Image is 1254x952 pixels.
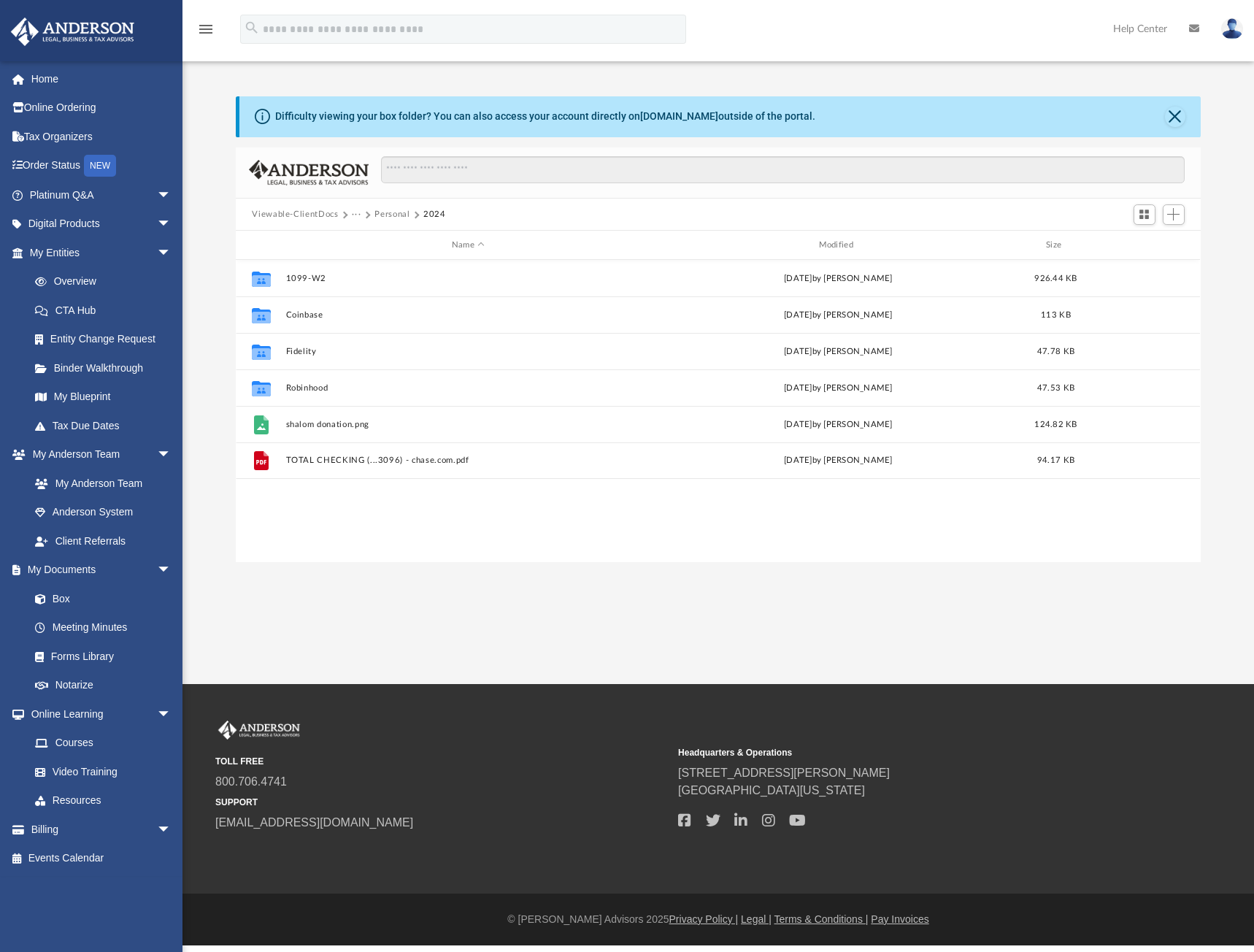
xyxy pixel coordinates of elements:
[678,767,890,779] a: [STREET_ADDRESS][PERSON_NAME]
[7,18,139,46] img: Anderson Advisors Platinum Portal
[784,311,812,319] span: [DATE]
[286,383,650,393] button: Robinhood
[285,239,650,252] div: Name
[215,755,668,768] small: TOLL FREE
[784,348,812,356] span: [DATE]
[286,420,650,429] button: shalom donation.png
[286,347,650,356] button: Fidelity
[656,239,1020,252] div: Modified
[20,613,186,642] a: Meeting Minutes
[20,584,179,613] a: Box
[10,556,186,585] a: My Documentsarrow_drop_down
[669,913,739,925] a: Privacy Policy |
[20,642,179,671] a: Forms Library
[784,456,812,464] span: [DATE]
[1092,239,1194,252] div: id
[286,274,650,283] button: 1099-W2
[1037,348,1074,356] span: 47.78 KB
[10,64,193,93] a: Home
[20,411,193,440] a: Tax Due Dates
[656,272,1020,285] div: [DATE] by [PERSON_NAME]
[10,699,186,729] a: Online Learningarrow_drop_down
[640,110,718,122] a: [DOMAIN_NAME]
[1042,311,1072,319] span: 113 KB
[182,912,1254,927] div: © [PERSON_NAME] Advisors 2025
[1037,456,1074,464] span: 94.17 KB
[1165,107,1185,127] button: Close
[10,151,193,181] a: Order StatusNEW
[157,699,186,729] span: arrow_drop_down
[10,238,193,267] a: My Entitiesarrow_drop_down
[656,345,1020,358] div: by [PERSON_NAME]
[10,93,193,123] a: Online Ordering
[656,418,1020,431] div: by [PERSON_NAME]
[20,526,186,556] a: Client Referrals
[215,721,303,740] img: Anderson Advisors Platinum Portal
[784,421,812,429] span: [DATE]
[20,325,193,354] a: Entity Change Request
[157,180,186,210] span: arrow_drop_down
[374,208,409,221] button: Personal
[20,383,186,412] a: My Blueprint
[1037,384,1074,392] span: 47.53 KB
[20,757,179,786] a: Video Training
[1035,275,1077,283] span: 926.44 KB
[20,498,186,527] a: Anderson System
[286,310,650,320] button: Coinbase
[678,746,1131,759] small: Headquarters & Operations
[1027,239,1085,252] div: Size
[774,913,869,925] a: Terms & Conditions |
[20,296,193,325] a: CTA Hub
[1163,204,1185,225] button: Add
[10,844,193,873] a: Events Calendar
[871,913,928,925] a: Pay Invoices
[352,208,361,221] button: ···
[157,210,186,239] span: arrow_drop_down
[244,20,260,36] i: search
[1221,18,1243,39] img: User Pic
[20,729,186,758] a: Courses
[157,440,186,470] span: arrow_drop_down
[157,815,186,845] span: arrow_drop_down
[656,309,1020,322] div: by [PERSON_NAME]
[275,109,815,124] div: Difficulty viewing your box folder? You can also access your account directly on outside of the p...
[784,384,812,392] span: [DATE]
[215,796,668,809] small: SUPPORT
[84,155,116,177] div: NEW
[1035,421,1077,429] span: 124.82 KB
[252,208,338,221] button: Viewable-ClientDocs
[20,671,186,700] a: Notarize
[157,556,186,586] span: arrow_drop_down
[10,122,193,151] a: Tax Organizers
[381,156,1185,184] input: Search files and folders
[1134,204,1155,225] button: Switch to Grid View
[197,28,215,38] a: menu
[10,210,193,239] a: Digital Productsarrow_drop_down
[20,786,186,815] a: Resources
[20,353,193,383] a: Binder Walkthrough
[656,454,1020,467] div: by [PERSON_NAME]
[215,775,287,788] a: 800.706.4741
[197,20,215,38] i: menu
[10,440,186,469] a: My Anderson Teamarrow_drop_down
[286,456,650,466] button: TOTAL CHECKING (...3096) - chase.com.pdf
[423,208,446,221] button: 2024
[20,267,193,296] a: Overview
[741,913,772,925] a: Legal |
[242,239,279,252] div: id
[656,382,1020,395] div: by [PERSON_NAME]
[236,260,1200,562] div: grid
[215,816,413,829] a: [EMAIL_ADDRESS][DOMAIN_NAME]
[10,815,193,844] a: Billingarrow_drop_down
[157,238,186,268] span: arrow_drop_down
[20,469,179,498] a: My Anderson Team
[10,180,193,210] a: Platinum Q&Aarrow_drop_down
[678,784,865,796] a: [GEOGRAPHIC_DATA][US_STATE]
